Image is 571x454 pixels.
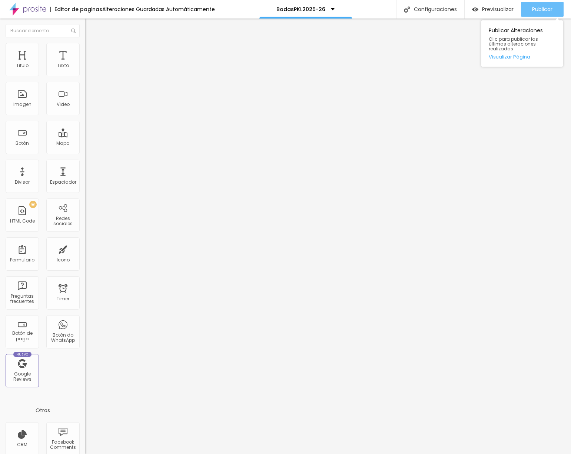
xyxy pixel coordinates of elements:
[472,6,478,13] img: view-1.svg
[17,442,27,447] div: CRM
[7,331,37,341] div: Botón de pago
[10,257,34,263] div: Formulario
[48,216,77,227] div: Redes sociales
[489,37,555,51] span: Clic para publicar las últimas alteraciones realizadas
[7,294,37,304] div: Preguntas frecuentes
[56,141,70,146] div: Mapa
[50,180,76,185] div: Espaciador
[13,102,31,107] div: Imagen
[57,296,69,301] div: Timer
[57,257,70,263] div: Icono
[521,2,564,17] button: Publicar
[10,218,35,224] div: HTML Code
[404,6,410,13] img: Icone
[48,440,77,450] div: Facebook Comments
[6,24,80,37] input: Buscar elemento
[7,371,37,382] div: Google Reviews
[481,20,563,67] div: Publicar Alteraciones
[102,7,215,12] div: Alteraciones Guardadas Automáticamente
[489,54,555,59] a: Visualizar Página
[465,2,521,17] button: Previsualizar
[15,180,30,185] div: Divisor
[13,352,31,357] div: Nuevo
[85,19,571,454] iframe: Editor
[57,102,70,107] div: Video
[71,29,76,33] img: Icone
[482,6,514,12] span: Previsualizar
[16,141,29,146] div: Botón
[276,7,325,12] p: BodasPKL2025-26
[48,333,77,343] div: Botón do WhatsApp
[57,63,69,68] div: Texto
[532,6,552,12] span: Publicar
[16,63,29,68] div: Titulo
[50,7,102,12] div: Editor de paginas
